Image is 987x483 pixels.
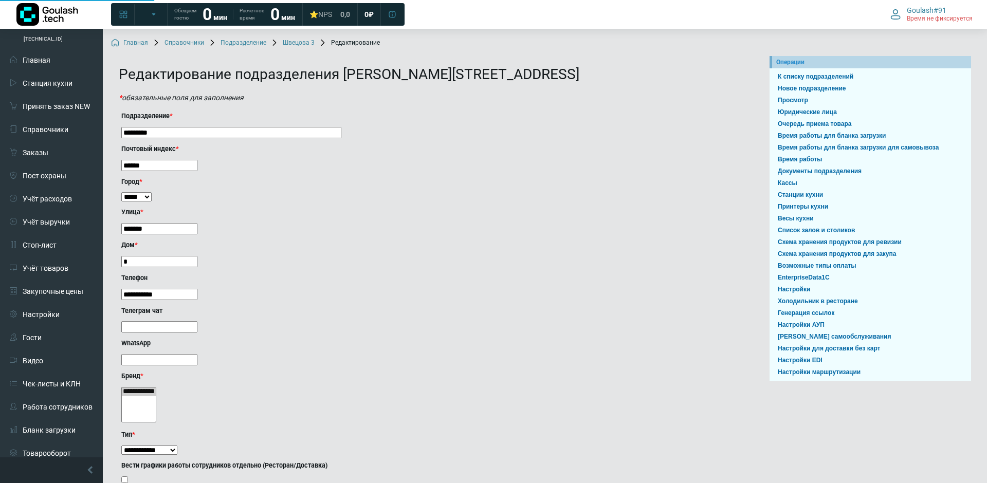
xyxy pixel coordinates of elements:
[119,66,754,83] h1: Редактирование подразделения [PERSON_NAME][STREET_ADDRESS]
[270,39,315,47] a: Швецова 3
[774,249,967,259] a: Схема хранения продуктов для закупа
[358,5,380,24] a: 0 ₽
[369,10,374,19] span: ₽
[121,177,746,187] label: Город
[364,10,369,19] span: 0
[774,202,967,212] a: Принтеры кухни
[907,6,946,15] span: Goulash#91
[119,92,754,103] p: обязательные поля для заполнения
[774,308,967,318] a: Генерация ссылок
[774,155,967,164] a: Время работы
[203,5,212,24] strong: 0
[774,166,967,176] a: Документы подразделения
[309,10,332,19] div: ⭐
[774,332,967,342] a: [PERSON_NAME] самообслуживания
[774,285,967,294] a: Настройки
[884,4,979,25] button: Goulash#91 Время не фиксируется
[303,5,356,24] a: ⭐NPS 0,0
[907,15,973,23] span: Время не фиксируется
[774,143,967,153] a: Время работы для бланка загрузки для самовывоза
[281,13,295,22] span: мин
[270,5,280,24] strong: 0
[774,178,967,188] a: Кассы
[774,119,967,129] a: Очередь приема товара
[213,13,227,22] span: мин
[774,320,967,330] a: Настройки АУП
[774,84,967,94] a: Новое подразделение
[121,208,746,217] label: Улица
[774,356,967,365] a: Настройки EDI
[208,39,266,47] a: Подразделение
[774,131,967,141] a: Время работы для бланка загрузки
[774,226,967,235] a: Список залов и столиков
[121,339,746,348] label: WhatsApp
[774,190,967,200] a: Станции кухни
[121,112,746,121] label: Подразделение
[774,237,967,247] a: Схема хранения продуктов для ревизии
[774,96,967,105] a: Просмотр
[774,261,967,271] a: Возможные типы оплаты
[774,107,967,117] a: Юридические лица
[121,273,746,283] label: Телефон
[121,144,746,154] label: Почтовый индекс
[774,344,967,354] a: Настройки для доставки без карт
[168,5,301,24] a: Обещаем гостю 0 мин Расчетное время 0 мин
[152,39,204,47] a: Справочники
[121,430,746,440] label: Тип
[121,371,746,381] label: Бренд
[111,39,148,47] a: Главная
[774,214,967,224] a: Весы кухни
[121,306,746,316] label: Телеграм чат
[776,58,967,67] div: Операции
[774,273,967,283] a: EnterpriseData1C
[16,3,78,26] img: Логотип компании Goulash.tech
[319,39,380,47] span: Редактирование
[774,72,967,82] a: К списку подразделений
[240,7,264,22] span: Расчетное время
[340,10,350,19] span: 0,0
[774,296,967,306] a: Холодильник в ресторане
[121,461,746,471] label: Вести графики работы сотрудников отдельно (Ресторан/Доставка)
[774,367,967,377] a: Настройки маршрутизации
[121,240,746,250] label: Дом
[318,10,332,18] span: NPS
[174,7,196,22] span: Обещаем гостю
